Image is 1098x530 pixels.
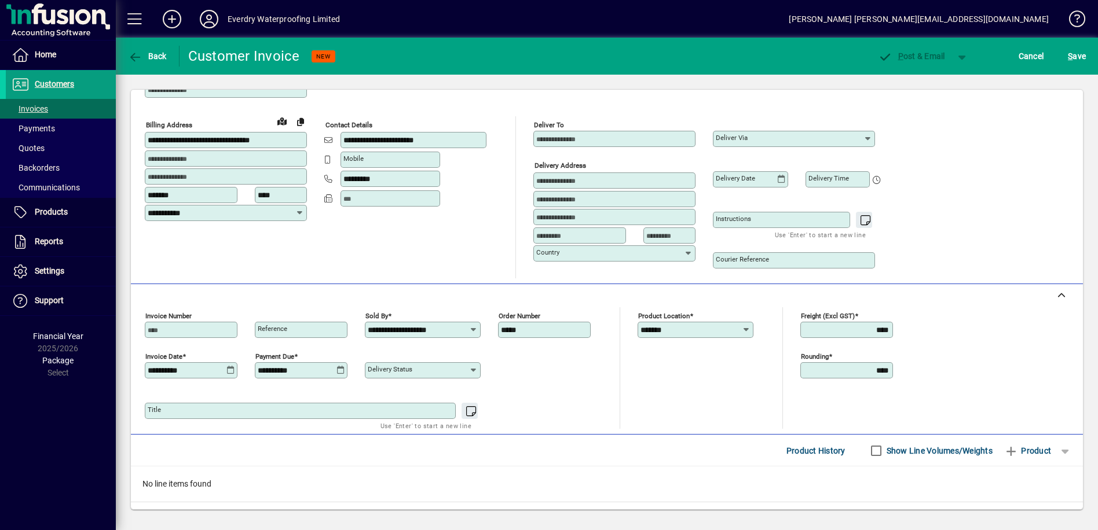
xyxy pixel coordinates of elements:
[1004,441,1051,460] span: Product
[35,79,74,89] span: Customers
[316,53,331,60] span: NEW
[258,325,287,333] mat-label: Reference
[228,10,340,28] div: Everdry Waterproofing Limited
[1016,46,1047,67] button: Cancel
[131,466,1083,502] div: No line items found
[6,257,116,286] a: Settings
[35,296,64,305] span: Support
[343,154,364,163] mat-label: Mobile
[35,207,68,216] span: Products
[128,51,167,61] span: Back
[1068,47,1086,65] span: ave
[6,99,116,119] a: Invoices
[368,365,412,373] mat-label: Delivery status
[782,440,850,461] button: Product History
[536,248,559,256] mat-label: Country
[365,312,388,320] mat-label: Sold by
[125,46,170,67] button: Back
[998,440,1057,461] button: Product
[716,255,769,263] mat-label: Courier Reference
[534,121,564,129] mat-label: Deliver To
[789,10,1049,28] div: [PERSON_NAME] [PERSON_NAME][EMAIL_ADDRESS][DOMAIN_NAME]
[12,124,55,133] span: Payments
[153,9,191,30] button: Add
[145,312,192,320] mat-label: Invoice number
[786,441,846,460] span: Product History
[808,174,849,182] mat-label: Delivery time
[6,227,116,256] a: Reports
[801,312,855,320] mat-label: Freight (excl GST)
[291,112,310,131] button: Copy to Delivery address
[273,112,291,130] a: View on map
[6,178,116,197] a: Communications
[898,51,903,61] span: P
[12,183,80,192] span: Communications
[1068,51,1073,61] span: S
[775,228,866,241] mat-hint: Use 'Enter' to start a new line
[6,286,116,315] a: Support
[638,312,690,320] mat-label: Product location
[6,138,116,158] a: Quotes
[6,41,116,69] a: Home
[191,9,228,30] button: Profile
[878,51,945,61] span: ost & Email
[188,47,300,65] div: Customer Invoice
[33,332,83,341] span: Financial Year
[801,352,829,360] mat-label: Rounding
[1060,2,1084,40] a: Knowledge Base
[1065,46,1089,67] button: Save
[6,198,116,227] a: Products
[42,356,74,365] span: Package
[716,134,748,142] mat-label: Deliver via
[12,143,45,153] span: Quotes
[6,158,116,178] a: Backorders
[35,237,63,246] span: Reports
[380,419,471,432] mat-hint: Use 'Enter' to start a new line
[116,46,180,67] app-page-header-button: Back
[148,406,161,414] mat-label: Title
[884,445,993,457] label: Show Line Volumes/Weights
[872,46,951,67] button: Post & Email
[716,215,751,223] mat-label: Instructions
[35,266,64,275] span: Settings
[255,352,294,360] mat-label: Payment due
[12,163,60,172] span: Backorders
[145,352,182,360] mat-label: Invoice date
[6,119,116,138] a: Payments
[716,174,755,182] mat-label: Delivery date
[35,50,56,59] span: Home
[12,104,48,113] span: Invoices
[1019,47,1044,65] span: Cancel
[499,312,540,320] mat-label: Order number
